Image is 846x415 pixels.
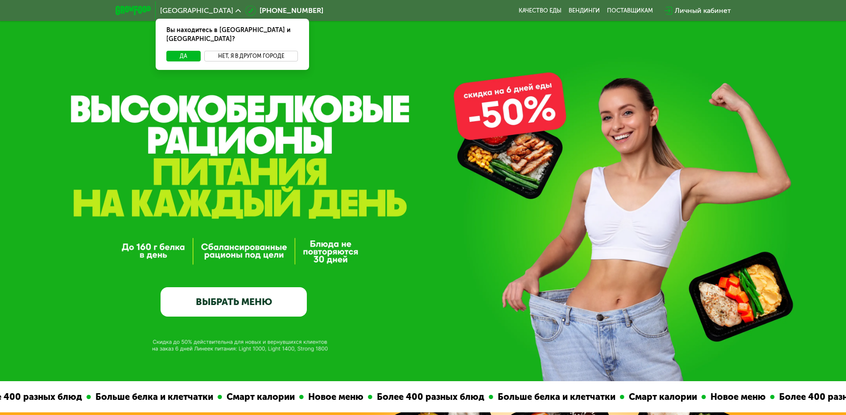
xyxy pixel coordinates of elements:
[300,390,364,404] div: Новое меню
[519,7,561,14] a: Качество еды
[87,390,214,404] div: Больше белка и клетчатки
[219,390,296,404] div: Смарт калории
[161,287,307,317] a: ВЫБРАТЬ МЕНЮ
[569,7,600,14] a: Вендинги
[160,7,233,14] span: [GEOGRAPHIC_DATA]
[675,5,731,16] div: Личный кабинет
[156,19,309,51] div: Вы находитесь в [GEOGRAPHIC_DATA] и [GEOGRAPHIC_DATA]?
[490,390,616,404] div: Больше белка и клетчатки
[702,390,767,404] div: Новое меню
[204,51,298,61] button: Нет, я в другом городе
[166,51,201,61] button: Да
[607,7,653,14] div: поставщикам
[621,390,698,404] div: Смарт калории
[369,390,485,404] div: Более 400 разных блюд
[245,5,323,16] a: [PHONE_NUMBER]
